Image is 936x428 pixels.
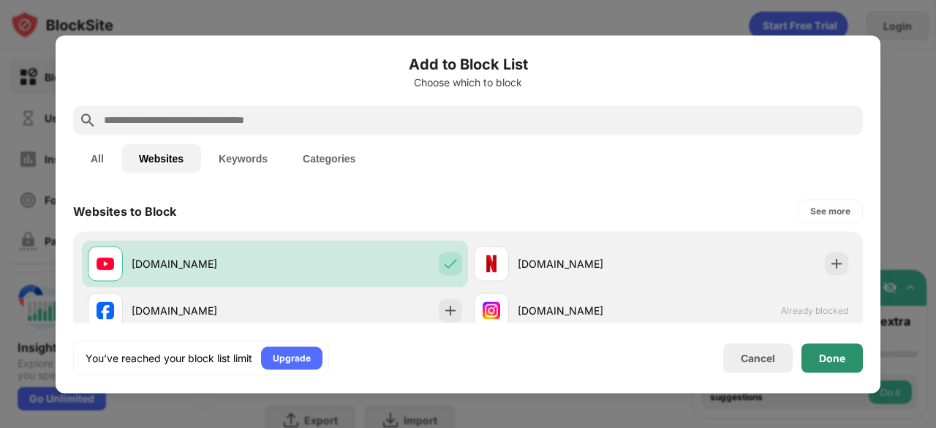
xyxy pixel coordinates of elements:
img: favicons [483,301,500,319]
button: Keywords [201,143,285,173]
div: Upgrade [273,350,311,365]
button: Websites [121,143,201,173]
button: All [73,143,121,173]
div: Done [819,352,845,364]
img: favicons [483,255,500,272]
h6: Add to Block List [73,53,863,75]
div: [DOMAIN_NAME] [518,303,661,318]
span: Already blocked [781,305,848,316]
div: See more [810,203,850,218]
img: favicons [97,301,114,319]
div: You’ve reached your block list limit [86,350,252,365]
div: Choose which to block [73,76,863,88]
div: Websites to Block [73,203,176,218]
div: Cancel [741,352,775,364]
div: [DOMAIN_NAME] [132,256,275,271]
button: Categories [285,143,373,173]
img: favicons [97,255,114,272]
div: [DOMAIN_NAME] [132,303,275,318]
img: search.svg [79,111,97,129]
div: [DOMAIN_NAME] [518,256,661,271]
